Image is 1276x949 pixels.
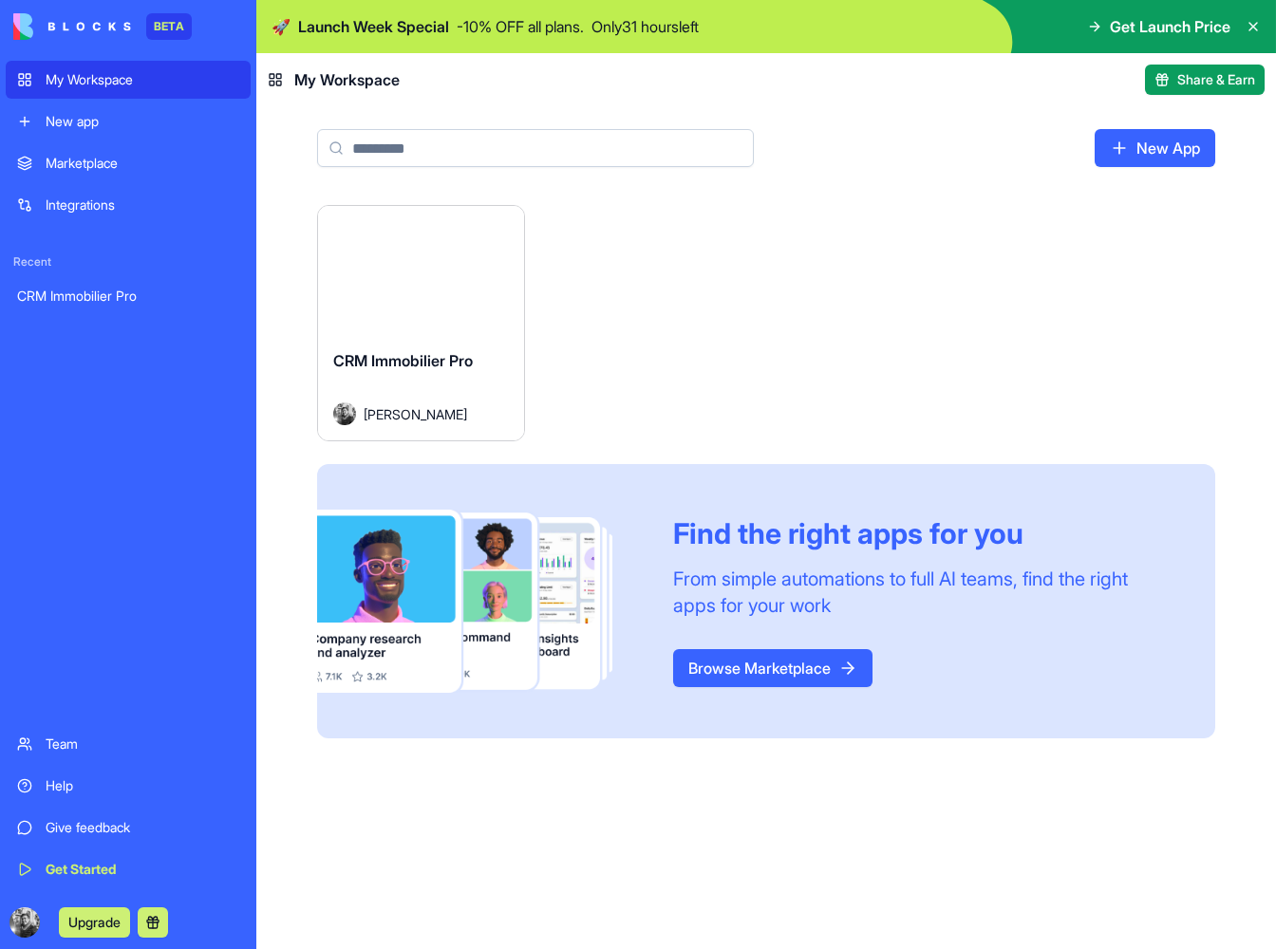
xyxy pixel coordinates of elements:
div: My Workspace [46,70,239,89]
span: Launch Week Special [298,15,449,38]
div: Help [46,776,239,795]
div: Find the right apps for you [673,516,1170,550]
span: Share & Earn [1177,70,1255,89]
a: New app [6,102,251,140]
button: Share & Earn [1145,65,1265,95]
p: - 10 % OFF all plans. [457,15,584,38]
a: My Workspace [6,61,251,99]
a: New App [1095,129,1215,167]
div: BETA [146,13,192,40]
div: Integrations [46,195,239,214]
div: Get Started [46,860,239,879]
div: Marketplace [46,154,239,173]
a: Help [6,767,251,805]
div: From simple automations to full AI teams, find the right apps for your work [673,566,1170,619]
span: 🚀 [272,15,291,38]
img: Avatar [333,402,356,425]
span: My Workspace [294,68,400,91]
a: Upgrade [59,912,130,931]
a: Integrations [6,186,251,224]
a: Browse Marketplace [673,649,873,687]
img: logo [13,13,131,40]
span: CRM Immobilier Pro [333,351,473,370]
span: [PERSON_NAME] [364,404,467,424]
img: Frame_181_egmpey.png [317,510,643,693]
div: New app [46,112,239,131]
div: CRM Immobilier Pro [17,287,239,306]
a: Team [6,725,251,763]
span: Recent [6,254,251,270]
div: Team [46,735,239,754]
a: CRM Immobilier Pro [6,277,251,315]
button: Upgrade [59,907,130,938]
a: CRM Immobilier ProAvatar[PERSON_NAME] [317,205,525,441]
a: Give feedback [6,809,251,847]
a: BETA [13,13,192,40]
div: Give feedback [46,818,239,837]
a: Get Started [6,850,251,888]
p: Only 31 hours left [591,15,699,38]
a: Marketplace [6,144,251,182]
span: Get Launch Price [1110,15,1230,38]
img: ACg8ocJf6wotemjx4PciylNxTGIjQR4I2WZO3wdJmZVfrjo4JVFi5EDP=s96-c [9,907,40,938]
